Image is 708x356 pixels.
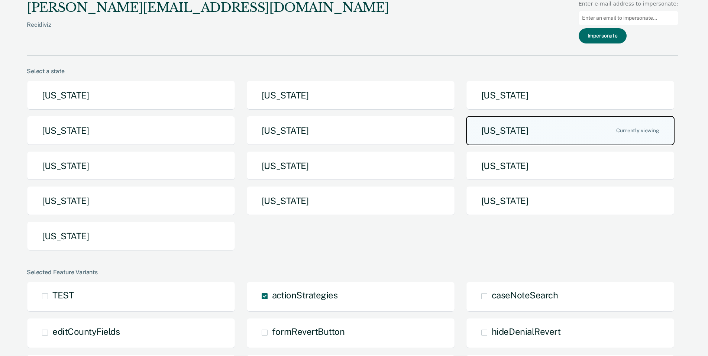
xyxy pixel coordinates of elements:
button: Impersonate [579,28,627,43]
span: editCountyFields [52,326,120,337]
button: [US_STATE] [27,221,235,251]
button: [US_STATE] [466,151,675,181]
span: hideDenialRevert [492,326,560,337]
div: Selected Feature Variants [27,269,678,276]
button: [US_STATE] [27,151,235,181]
button: [US_STATE] [246,116,455,145]
button: [US_STATE] [246,151,455,181]
button: [US_STATE] [466,186,675,216]
button: [US_STATE] [27,81,235,110]
button: [US_STATE] [246,81,455,110]
span: caseNoteSearch [492,290,558,300]
button: [US_STATE] [246,186,455,216]
button: [US_STATE] [27,186,235,216]
button: [US_STATE] [466,81,675,110]
div: Recidiviz [27,21,389,40]
span: TEST [52,290,74,300]
span: formRevertButton [272,326,345,337]
button: [US_STATE] [466,116,675,145]
div: Select a state [27,68,678,75]
input: Enter an email to impersonate... [579,11,678,25]
span: actionStrategies [272,290,337,300]
button: [US_STATE] [27,116,235,145]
